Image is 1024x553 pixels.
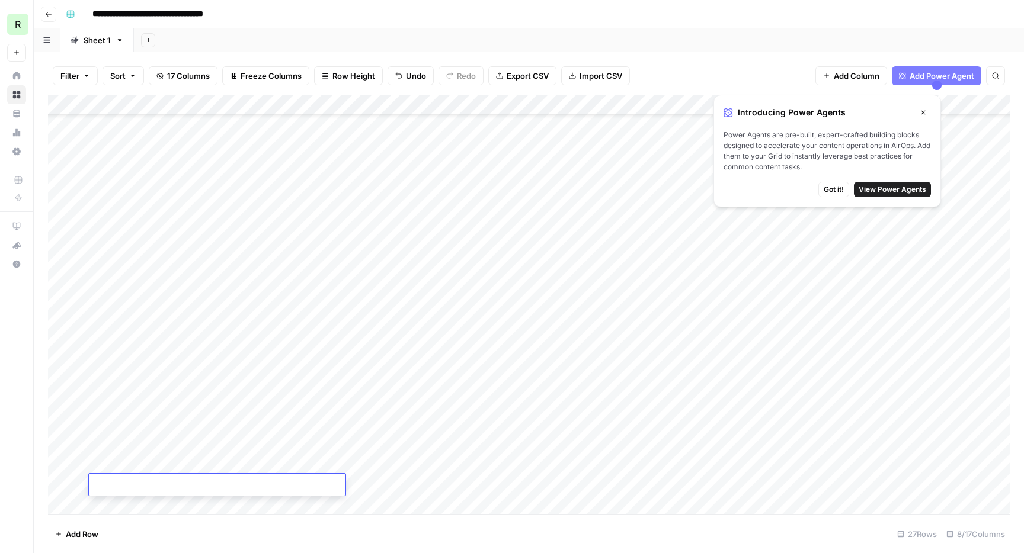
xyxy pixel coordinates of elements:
[7,255,26,274] button: Help + Support
[834,70,879,82] span: Add Column
[859,184,926,195] span: View Power Agents
[7,104,26,123] a: Your Data
[332,70,375,82] span: Row Height
[15,17,21,31] span: R
[167,70,210,82] span: 17 Columns
[103,66,144,85] button: Sort
[942,525,1010,544] div: 8/17 Columns
[7,217,26,236] a: AirOps Academy
[580,70,622,82] span: Import CSV
[314,66,383,85] button: Row Height
[84,34,111,46] div: Sheet 1
[66,528,98,540] span: Add Row
[53,66,98,85] button: Filter
[824,184,844,195] span: Got it!
[7,9,26,39] button: Workspace: Real Estate SEO
[406,70,426,82] span: Undo
[241,70,302,82] span: Freeze Columns
[561,66,630,85] button: Import CSV
[892,66,981,85] button: Add Power Agent
[892,525,942,544] div: 27 Rows
[439,66,484,85] button: Redo
[8,236,25,254] div: What's new?
[7,123,26,142] a: Usage
[149,66,217,85] button: 17 Columns
[910,70,974,82] span: Add Power Agent
[110,70,126,82] span: Sort
[854,182,931,197] button: View Power Agents
[60,70,79,82] span: Filter
[48,525,105,544] button: Add Row
[388,66,434,85] button: Undo
[7,66,26,85] a: Home
[724,130,931,172] span: Power Agents are pre-built, expert-crafted building blocks designed to accelerate your content op...
[815,66,887,85] button: Add Column
[7,236,26,255] button: What's new?
[818,182,849,197] button: Got it!
[7,85,26,104] a: Browse
[60,28,134,52] a: Sheet 1
[222,66,309,85] button: Freeze Columns
[724,105,931,120] div: Introducing Power Agents
[488,66,556,85] button: Export CSV
[507,70,549,82] span: Export CSV
[457,70,476,82] span: Redo
[7,142,26,161] a: Settings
